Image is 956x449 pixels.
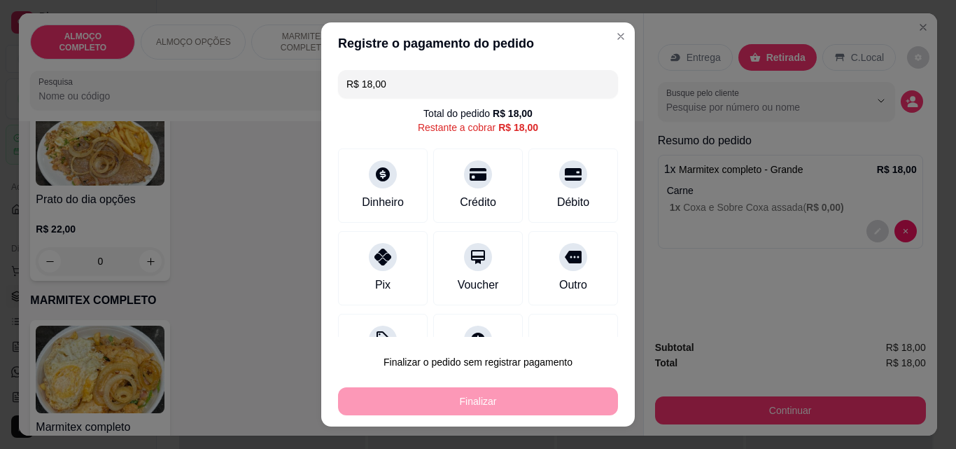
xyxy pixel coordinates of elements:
[458,277,499,293] div: Voucher
[346,70,610,98] input: Ex.: hambúrguer de cordeiro
[321,22,635,64] header: Registre o pagamento do pedido
[493,106,533,120] div: R$ 18,00
[559,277,587,293] div: Outro
[557,194,589,211] div: Débito
[418,120,538,134] div: Restante a cobrar
[498,120,538,134] div: R$ 18,00
[338,348,618,376] button: Finalizar o pedido sem registrar pagamento
[362,194,404,211] div: Dinheiro
[375,277,391,293] div: Pix
[423,106,533,120] div: Total do pedido
[610,25,632,48] button: Close
[460,194,496,211] div: Crédito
